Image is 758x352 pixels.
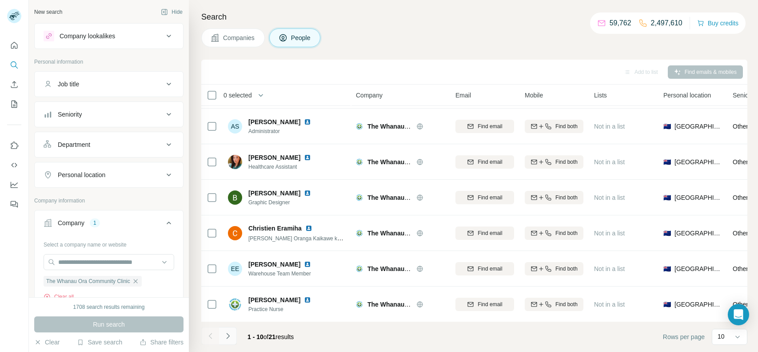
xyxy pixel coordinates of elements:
[733,230,748,237] span: Other
[7,57,21,73] button: Search
[248,117,300,126] span: [PERSON_NAME]
[663,158,671,166] span: 🇳🇿
[733,265,748,272] span: Other
[155,5,189,19] button: Hide
[356,194,363,201] img: Logo of The Whanau Ora Community Clinic
[367,194,471,201] span: The Whanau Ora Community Clinic
[7,77,21,93] button: Enrich CSV
[248,235,350,242] span: [PERSON_NAME] Oranga Kaikawe korero
[356,230,363,237] img: Logo of The Whanau Ora Community Clinic
[478,229,502,237] span: Find email
[304,261,311,268] img: LinkedIn logo
[674,158,722,166] span: [GEOGRAPHIC_DATA]
[58,218,84,227] div: Company
[367,230,471,237] span: The Whanau Ora Community Clinic
[733,91,757,100] span: Seniority
[58,80,79,89] div: Job title
[34,338,60,347] button: Clear
[34,58,184,66] p: Personal information
[733,158,748,166] span: Other
[248,224,302,233] span: Christien Eramiha
[367,301,471,308] span: The Whanau Ora Community Clinic
[228,226,242,240] img: Avatar
[455,262,514,275] button: Find email
[478,265,502,273] span: Find email
[223,91,252,100] span: 0 selected
[356,123,363,130] img: Logo of The Whanau Ora Community Clinic
[356,265,363,272] img: Logo of The Whanau Ora Community Clinic
[248,153,300,162] span: [PERSON_NAME]
[525,227,583,240] button: Find both
[356,301,363,308] img: Logo of The Whanau Ora Community Clinic
[58,110,82,119] div: Seniority
[663,91,711,100] span: Personal location
[455,298,514,311] button: Find email
[248,127,322,135] span: Administrator
[555,122,578,130] span: Find both
[34,8,62,16] div: New search
[674,122,722,131] span: [GEOGRAPHIC_DATA]
[304,154,311,161] img: LinkedIn logo
[674,193,722,202] span: [GEOGRAPHIC_DATA]
[73,303,145,311] div: 1708 search results remaining
[90,219,100,227] div: 1
[610,18,631,28] p: 59,762
[478,158,502,166] span: Find email
[594,123,625,130] span: Not in a list
[46,277,130,285] span: The Whanau Ora Community Clinic
[356,158,363,166] img: Logo of The Whanau Ora Community Clinic
[674,264,722,273] span: [GEOGRAPHIC_DATA]
[291,33,311,42] span: People
[555,265,578,273] span: Find both
[228,190,242,205] img: Avatar
[248,270,322,278] span: Warehouse Team Member
[248,163,322,171] span: Healthcare Assistant
[525,298,583,311] button: Find both
[7,196,21,212] button: Feedback
[228,262,242,276] div: EE
[263,333,269,340] span: of
[733,123,748,130] span: Other
[525,155,583,169] button: Find both
[525,191,583,204] button: Find both
[58,170,105,179] div: Personal location
[663,332,705,341] span: Rows per page
[663,300,671,309] span: 🇳🇿
[35,164,183,186] button: Personal location
[478,122,502,130] span: Find email
[718,332,725,341] p: 10
[7,177,21,193] button: Dashboard
[7,157,21,173] button: Use Surfe API
[555,300,578,308] span: Find both
[663,122,671,131] span: 🇳🇿
[140,338,184,347] button: Share filters
[478,194,502,202] span: Find email
[733,301,748,308] span: Other
[201,11,747,23] h4: Search
[304,190,311,197] img: LinkedIn logo
[367,123,471,130] span: The Whanau Ora Community Clinic
[248,260,300,269] span: [PERSON_NAME]
[525,91,543,100] span: Mobile
[663,264,671,273] span: 🇳🇿
[555,158,578,166] span: Find both
[478,300,502,308] span: Find email
[35,25,183,47] button: Company lookalikes
[455,191,514,204] button: Find email
[7,37,21,53] button: Quick start
[728,304,749,325] div: Open Intercom Messenger
[455,155,514,169] button: Find email
[455,227,514,240] button: Find email
[525,262,583,275] button: Find both
[58,140,90,149] div: Department
[304,118,311,125] img: LinkedIn logo
[228,297,242,312] img: Avatar
[594,265,625,272] span: Not in a list
[356,91,383,100] span: Company
[247,333,263,340] span: 1 - 10
[594,301,625,308] span: Not in a list
[455,120,514,133] button: Find email
[367,265,471,272] span: The Whanau Ora Community Clinic
[697,17,738,29] button: Buy credits
[248,198,322,206] span: Graphic Designer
